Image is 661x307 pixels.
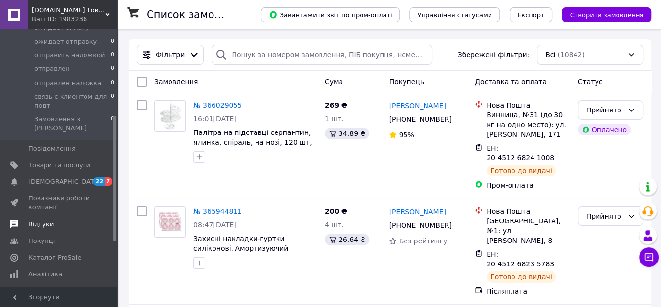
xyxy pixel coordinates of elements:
[34,65,70,73] span: отправлен
[389,78,424,86] span: Покупець
[417,11,492,19] span: Управління статусами
[212,45,432,65] input: Пошук за номером замовлення, ПІБ покупця, номером телефону, Email, номером накладної
[487,180,570,190] div: Пром-оплата
[34,79,101,88] span: отправлен наложка
[261,7,400,22] button: Завантажити звіт по пром-оплаті
[193,221,236,229] span: 08:47[DATE]
[28,220,54,229] span: Відгуки
[552,10,651,18] a: Створити замовлення
[586,211,623,221] div: Прийнято
[389,101,446,110] a: [PERSON_NAME]
[32,6,105,15] span: umarket.top Товари для дома
[105,177,112,186] span: 7
[557,51,584,59] span: (10842)
[156,50,185,60] span: Фільтри
[111,37,114,46] span: 0
[111,92,114,110] span: 0
[517,11,545,19] span: Експорт
[193,129,313,166] a: Палітра на підставці серпантин, ялинка, спіраль, на нозі, 120 шт, для зразків, для лаків для нігт...
[399,237,447,245] span: Без рейтингу
[28,161,90,170] span: Товари та послуги
[409,7,500,22] button: Управління статусами
[34,115,111,132] span: Замовлення з [PERSON_NAME]
[325,207,347,215] span: 200 ₴
[570,11,643,19] span: Створити замовлення
[475,78,547,86] span: Доставка та оплата
[487,286,570,296] div: Післяплата
[325,128,369,139] div: 34.89 ₴
[639,247,659,267] button: Чат з покупцем
[193,101,242,109] a: № 366029055
[325,101,347,109] span: 269 ₴
[193,115,236,123] span: 16:01[DATE]
[325,115,344,123] span: 1 шт.
[34,92,111,110] span: связь с клиентом для подт
[487,271,556,283] div: Готово до видачі
[111,79,114,88] span: 0
[193,235,315,272] a: Захисні накладки-гуртки силіконові. Амортизуючий вкладиш. Пластир рожеве кільце #9
[325,234,369,245] div: 26.64 ₴
[487,250,554,268] span: ЕН: 20 4512 6823 5783
[154,206,186,238] a: Фото товару
[28,177,101,186] span: [DEMOGRAPHIC_DATA]
[193,207,242,215] a: № 365944811
[155,210,185,233] img: Фото товару
[487,144,554,162] span: ЕН: 20 4512 6824 1008
[387,112,453,126] div: [PHONE_NUMBER]
[389,207,446,217] a: [PERSON_NAME]
[325,221,344,229] span: 4 шт.
[154,100,186,132] a: Фото товару
[399,131,414,139] span: 95%
[28,144,76,153] span: Повідомлення
[510,7,553,22] button: Експорт
[458,50,529,60] span: Збережені фільтри:
[487,110,570,139] div: Винница, №31 (до 30 кг на одно место): ул. [PERSON_NAME], 171
[154,78,198,86] span: Замовлення
[586,105,623,115] div: Прийнято
[93,177,105,186] span: 22
[111,65,114,73] span: 0
[28,194,90,212] span: Показники роботи компанії
[269,10,392,19] span: Завантажити звіт по пром-оплаті
[487,165,556,176] div: Готово до видачі
[155,101,185,131] img: Фото товару
[34,37,97,46] span: ожидает отправку
[578,124,631,135] div: Оплачено
[28,286,90,304] span: Інструменти веб-майстра та SEO
[147,9,246,21] h1: Список замовлень
[387,219,453,232] div: [PHONE_NUMBER]
[34,51,105,60] span: отправить наложкой
[111,51,114,60] span: 0
[578,78,603,86] span: Статус
[545,50,555,60] span: Всі
[28,237,55,245] span: Покупці
[487,216,570,245] div: [GEOGRAPHIC_DATA], №1: ул. [PERSON_NAME], 8
[32,15,117,23] div: Ваш ID: 1983236
[111,115,114,132] span: 0
[487,100,570,110] div: Нова Пошта
[562,7,651,22] button: Створити замовлення
[28,270,62,279] span: Аналітика
[487,206,570,216] div: Нова Пошта
[325,78,343,86] span: Cума
[28,253,81,262] span: Каталог ProSale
